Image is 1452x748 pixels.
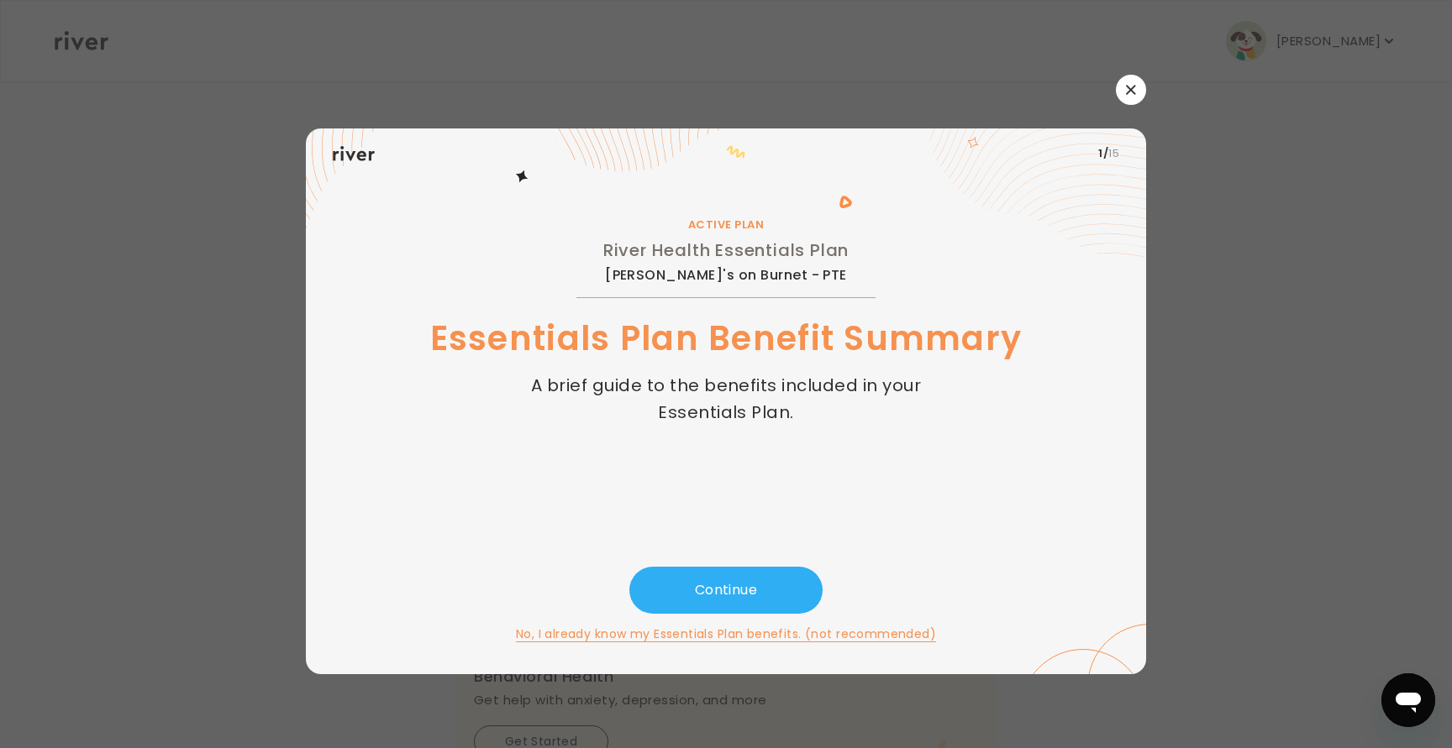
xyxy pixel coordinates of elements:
[516,624,936,644] button: No, I already know my Essentials Plan benefits. (not recommended)
[605,269,847,282] span: [PERSON_NAME]'s on Burnet - PTE
[603,237,849,264] h2: River Health Essentials Plan
[629,567,823,614] button: Continue
[529,372,923,426] p: A brief guide to the benefits included in your Essentials Plan.
[1381,673,1435,727] iframe: Button to launch messaging window
[430,315,1023,362] h1: Essentials Plan Benefit Summary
